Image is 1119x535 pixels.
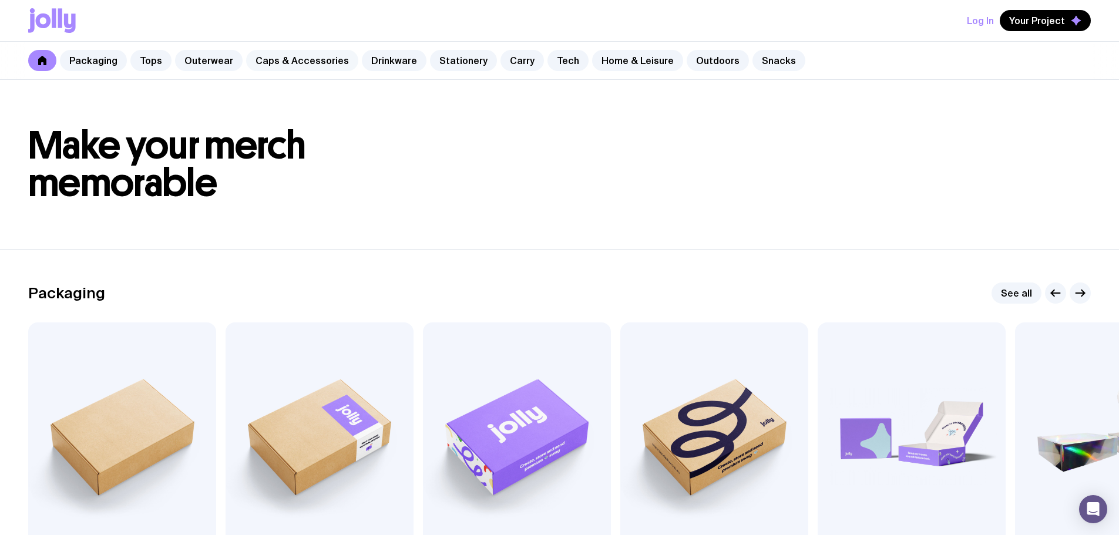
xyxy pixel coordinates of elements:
h2: Packaging [28,284,105,302]
a: Carry [500,50,544,71]
a: Stationery [430,50,497,71]
a: Snacks [752,50,805,71]
a: Outdoors [687,50,749,71]
a: Outerwear [175,50,243,71]
a: Home & Leisure [592,50,683,71]
a: Drinkware [362,50,426,71]
a: Tech [547,50,589,71]
a: Caps & Accessories [246,50,358,71]
div: Open Intercom Messenger [1079,495,1107,523]
a: Tops [130,50,172,71]
span: Make your merch memorable [28,122,306,206]
a: See all [992,282,1041,304]
button: Log In [967,10,994,31]
a: Packaging [60,50,127,71]
span: Your Project [1009,15,1065,26]
button: Your Project [1000,10,1091,31]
